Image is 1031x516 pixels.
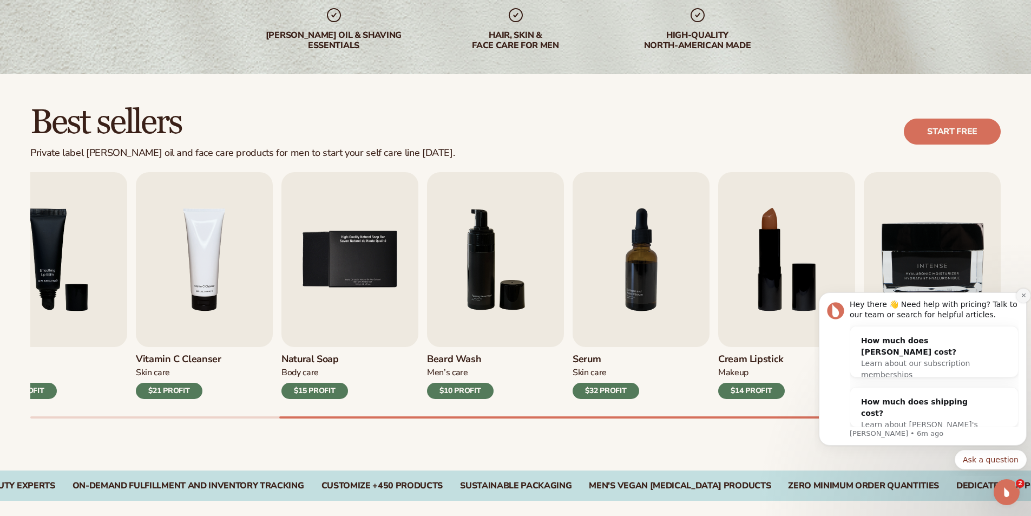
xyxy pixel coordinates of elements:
[718,354,785,365] h3: Cream Lipstick
[1016,479,1025,488] span: 2
[136,172,273,399] a: 4 / 9
[30,104,455,141] h2: Best sellers
[573,367,639,378] div: Skin Care
[460,481,572,491] div: SUSTAINABLE PACKAGING
[136,383,202,399] div: $21 PROFIT
[446,30,585,51] div: hair, skin & face care for men
[589,481,771,491] div: Men's VEGAN [MEDICAL_DATA] PRODUCTS
[815,283,1031,476] iframe: Intercom notifications message
[281,172,418,399] a: 5 / 9
[265,30,403,51] div: [PERSON_NAME] oil & shaving essentials
[281,383,348,399] div: $15 PROFIT
[427,383,494,399] div: $10 PROFIT
[427,172,564,399] a: 6 / 9
[788,481,939,491] div: ZERO MINIMUM ORDER QUANTITIES
[904,119,1001,145] a: Start free
[864,172,1001,399] a: 9 / 9
[994,479,1020,505] iframe: Intercom live chat
[136,354,221,365] h3: Vitamin C Cleanser
[281,367,348,378] div: Body Care
[281,354,348,365] h3: Natural Soap
[718,172,855,399] a: 8 / 9
[427,354,494,365] h3: Beard Wash
[573,383,639,399] div: $32 PROFIT
[427,367,494,378] div: Men’s Care
[628,30,767,51] div: High-quality North-american made
[573,354,639,365] h3: Serum
[30,147,455,159] div: Private label [PERSON_NAME] oil and face care products for men to start your self care line [DATE].
[136,367,221,378] div: Skin Care
[321,481,443,491] div: CUSTOMIZE +450 PRODUCTS
[573,172,710,399] a: 7 / 9
[73,481,304,491] div: On-Demand Fulfillment and Inventory Tracking
[718,383,785,399] div: $14 PROFIT
[718,367,785,378] div: Makeup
